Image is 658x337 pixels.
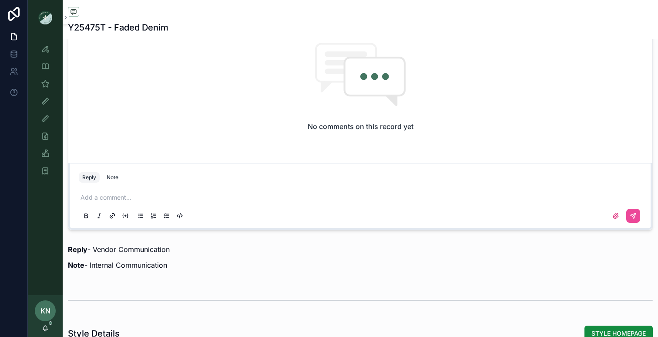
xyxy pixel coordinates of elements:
[68,244,653,255] p: - Vendor Communication
[38,10,52,24] img: App logo
[68,260,653,270] p: - Internal Communication
[68,261,84,269] strong: Note
[68,245,87,254] strong: Reply
[107,174,118,181] div: Note
[28,35,63,190] div: scrollable content
[103,172,122,183] button: Note
[68,21,168,34] h1: Y25475T - Faded Denim
[79,172,100,183] button: Reply
[40,306,50,316] span: KN
[308,121,413,132] h2: No comments on this record yet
